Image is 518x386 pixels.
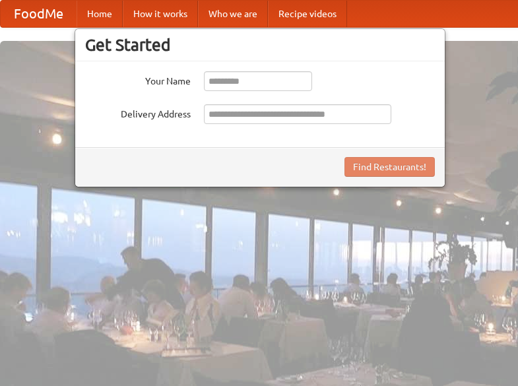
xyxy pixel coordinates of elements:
[268,1,347,27] a: Recipe videos
[85,35,435,55] h3: Get Started
[123,1,198,27] a: How it works
[198,1,268,27] a: Who we are
[77,1,123,27] a: Home
[85,71,191,88] label: Your Name
[1,1,77,27] a: FoodMe
[344,157,435,177] button: Find Restaurants!
[85,104,191,121] label: Delivery Address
